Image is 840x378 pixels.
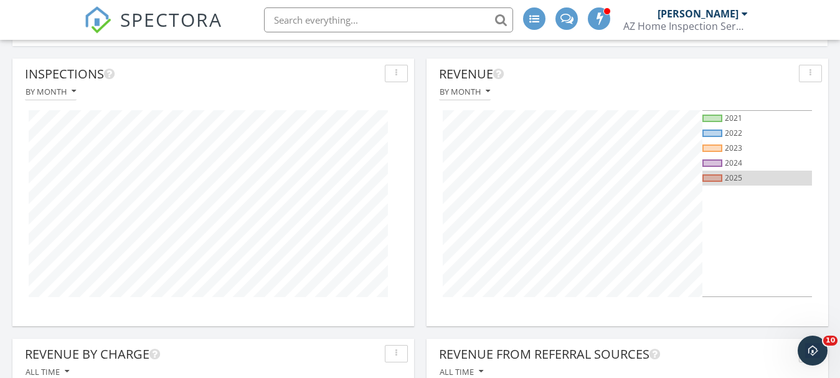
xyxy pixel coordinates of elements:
input: Search everything... [264,7,513,32]
div: All time [26,367,69,376]
div: [PERSON_NAME] [658,7,739,20]
img: The Best Home Inspection Software - Spectora [84,6,111,34]
div: Inspections [25,65,380,83]
span: 10 [823,336,838,346]
div: 2022 [725,128,742,138]
button: By month [439,83,491,100]
a: SPECTORA [84,17,222,43]
span: SPECTORA [120,6,222,32]
div: 2025 [725,172,742,183]
div: AZ Home Inspection Services [623,20,748,32]
div: 2021 [725,113,742,123]
button: By month [25,83,77,100]
div: By month [26,87,76,96]
div: Revenue [439,65,794,83]
div: All time [440,367,483,376]
iframe: Intercom live chat [798,336,828,366]
div: 2023 [725,143,742,153]
div: 2024 [725,158,742,168]
div: By month [440,87,490,96]
div: Revenue By Charge [25,345,380,364]
div: Revenue From Referral Sources [439,345,794,364]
